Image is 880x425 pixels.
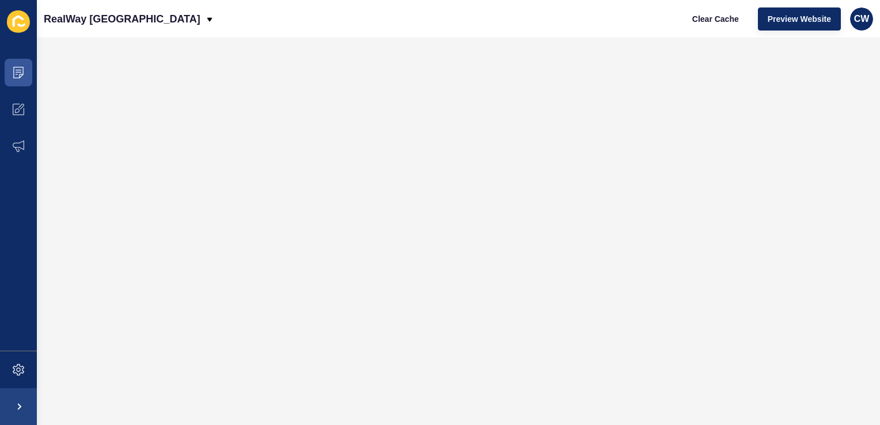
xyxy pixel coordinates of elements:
[758,7,841,31] button: Preview Website
[692,13,739,25] span: Clear Cache
[768,13,831,25] span: Preview Website
[44,5,200,33] p: RealWay [GEOGRAPHIC_DATA]
[682,7,749,31] button: Clear Cache
[854,13,870,25] span: CW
